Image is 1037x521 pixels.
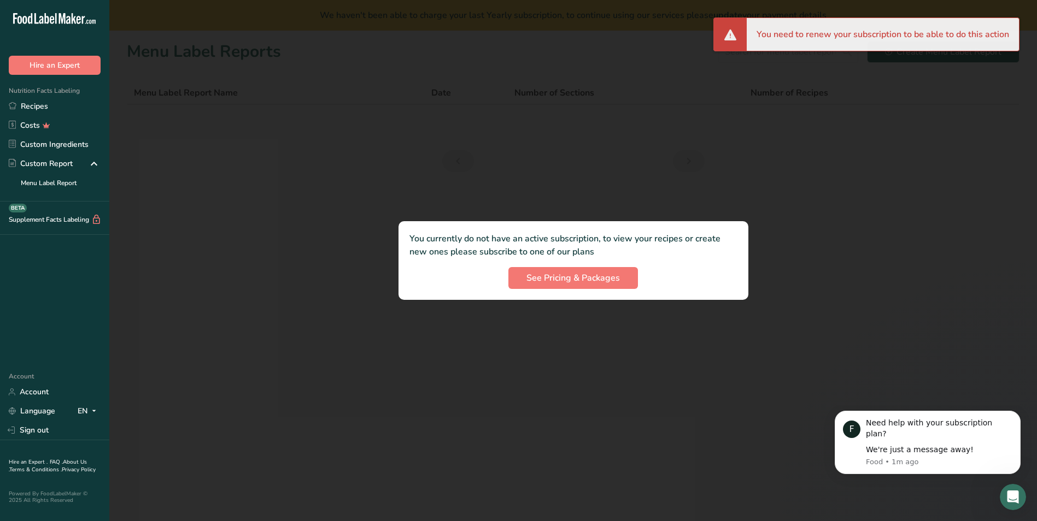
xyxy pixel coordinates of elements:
[9,401,55,421] a: Language
[9,490,101,504] div: Powered By FoodLabelMaker © 2025 All Rights Reserved
[526,271,620,285] span: See Pricing & Packages
[78,405,101,418] div: EN
[9,56,101,75] button: Hire an Expert
[747,18,1019,51] div: You need to renew your subscription to be able to do this action
[50,458,63,466] a: FAQ .
[9,204,27,212] div: BETA
[9,458,48,466] a: Hire an Expert .
[818,405,1037,492] iframe: Intercom notifications message
[62,466,96,473] a: Privacy Policy
[508,267,638,289] button: See Pricing & Packages
[9,466,62,473] a: Terms & Conditions .
[9,158,73,169] div: Custom Report
[1000,484,1026,510] iframe: Intercom live chat
[9,458,87,473] a: About Us .
[409,232,737,258] p: You currently do not have an active subscription, to view your recipes or create new ones please ...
